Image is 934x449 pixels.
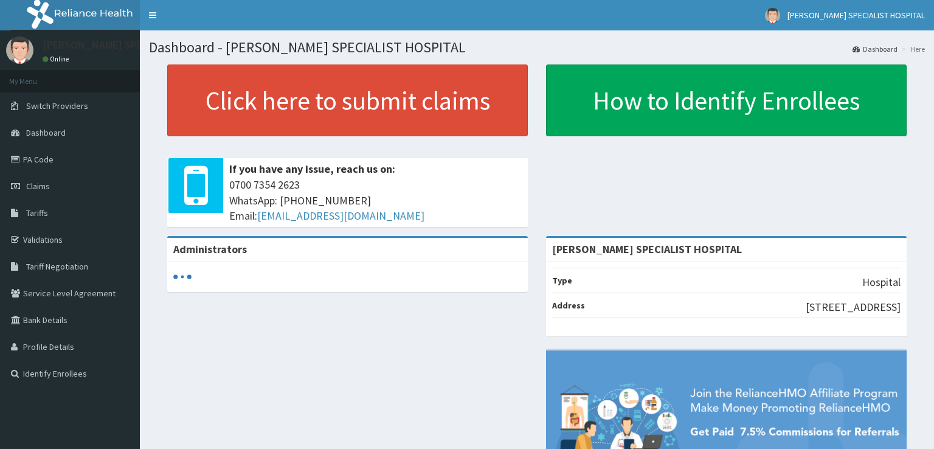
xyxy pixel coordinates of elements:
[765,8,780,23] img: User Image
[552,242,742,256] strong: [PERSON_NAME] SPECIALIST HOSPITAL
[26,261,88,272] span: Tariff Negotiation
[862,274,901,290] p: Hospital
[6,37,33,64] img: User Image
[43,55,72,63] a: Online
[229,177,522,224] span: 0700 7354 2623 WhatsApp: [PHONE_NUMBER] Email:
[43,40,229,50] p: [PERSON_NAME] SPECIALIST HOSPITAL
[173,268,192,286] svg: audio-loading
[26,100,88,111] span: Switch Providers
[899,44,925,54] li: Here
[257,209,424,223] a: [EMAIL_ADDRESS][DOMAIN_NAME]
[552,275,572,286] b: Type
[806,299,901,315] p: [STREET_ADDRESS]
[546,64,907,136] a: How to Identify Enrollees
[787,10,925,21] span: [PERSON_NAME] SPECIALIST HOSPITAL
[26,127,66,138] span: Dashboard
[167,64,528,136] a: Click here to submit claims
[853,44,898,54] a: Dashboard
[552,300,585,311] b: Address
[149,40,925,55] h1: Dashboard - [PERSON_NAME] SPECIALIST HOSPITAL
[26,207,48,218] span: Tariffs
[229,162,395,176] b: If you have any issue, reach us on:
[26,181,50,192] span: Claims
[173,242,247,256] b: Administrators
